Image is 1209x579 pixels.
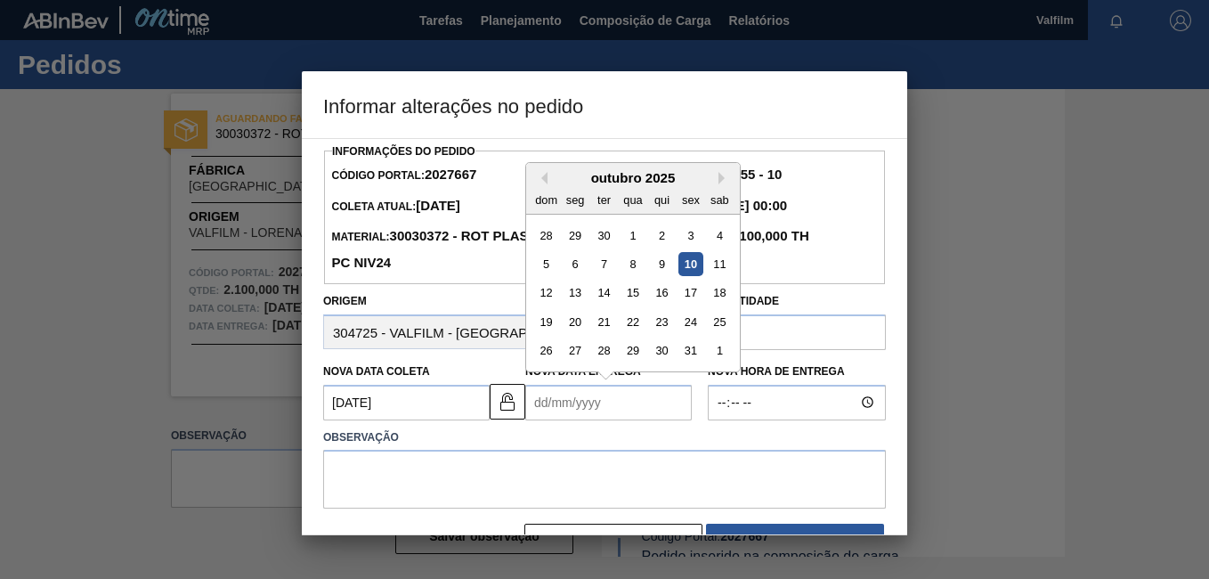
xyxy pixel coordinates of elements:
[621,338,645,363] div: Choose quarta-feira, 29 de outubro de 2025
[650,310,674,334] div: Choose quinta-feira, 23 de outubro de 2025
[535,172,548,184] button: Previous Month
[534,281,558,305] div: Choose domingo, 12 de outubro de 2025
[592,252,616,276] div: Choose terça-feira, 7 de outubro de 2025
[678,338,702,363] div: Choose sexta-feira, 31 de outubro de 2025
[331,169,476,182] span: Código Portal:
[525,385,692,420] input: dd/mm/yyyy
[705,198,787,213] strong: [DATE] 00:00
[534,252,558,276] div: Choose domingo, 5 de outubro de 2025
[621,252,645,276] div: Choose quarta-feira, 8 de outubro de 2025
[708,223,732,247] div: Choose sábado, 4 de outubro de 2025
[592,281,616,305] div: Choose terça-feira, 14 de outubro de 2025
[592,310,616,334] div: Choose terça-feira, 21 de outubro de 2025
[678,310,702,334] div: Choose sexta-feira, 24 de outubro de 2025
[621,310,645,334] div: Choose quarta-feira, 22 de outubro de 2025
[678,281,702,305] div: Choose sexta-feira, 17 de outubro de 2025
[678,187,702,211] div: sex
[323,385,490,420] input: dd/mm/yyyy
[564,252,588,276] div: Choose segunda-feira, 6 de outubro de 2025
[534,187,558,211] div: dom
[534,338,558,363] div: Choose domingo, 26 de outubro de 2025
[650,252,674,276] div: Choose quinta-feira, 9 de outubro de 2025
[708,310,732,334] div: Choose sábado, 25 de outubro de 2025
[592,187,616,211] div: ter
[678,223,702,247] div: Choose sexta-feira, 3 de outubro de 2025
[331,231,595,270] span: Material:
[621,223,645,247] div: Choose quarta-feira, 1 de outubro de 2025
[302,71,907,139] h3: Informar alterações no pedido
[678,252,702,276] div: Choose sexta-feira, 10 de outubro de 2025
[708,295,779,307] label: Quantidade
[497,391,518,412] img: unlocked
[650,187,674,211] div: qui
[650,223,674,247] div: Choose quinta-feira, 2 de outubro de 2025
[531,220,734,364] div: month 2025-10
[725,228,809,243] strong: 2.100,000 TH
[650,281,674,305] div: Choose quinta-feira, 16 de outubro de 2025
[708,281,732,305] div: Choose sábado, 18 de outubro de 2025
[564,187,588,211] div: seg
[706,524,884,559] button: Salvar
[490,384,525,420] button: unlocked
[708,187,732,211] div: sab
[564,223,588,247] div: Choose segunda-feira, 29 de setembro de 2025
[416,198,460,213] strong: [DATE]
[526,170,740,185] div: outubro 2025
[323,295,367,307] label: Origem
[331,228,595,270] strong: 30030372 - ROT PLAST 200ML H PC NIV24
[332,145,475,158] label: Informações do Pedido
[708,338,732,363] div: Choose sábado, 1 de novembro de 2025
[564,338,588,363] div: Choose segunda-feira, 27 de outubro de 2025
[708,252,732,276] div: Choose sábado, 11 de outubro de 2025
[718,172,731,184] button: Next Month
[708,359,886,385] label: Nova Hora de Entrega
[331,200,459,213] span: Coleta Atual:
[524,524,702,559] button: Fechar
[425,167,476,182] strong: 2027667
[534,223,558,247] div: Choose domingo, 28 de setembro de 2025
[534,310,558,334] div: Choose domingo, 19 de outubro de 2025
[525,365,641,378] label: Nova Data Entrega
[592,223,616,247] div: Choose terça-feira, 30 de setembro de 2025
[323,365,430,378] label: Nova Data Coleta
[621,281,645,305] div: Choose quarta-feira, 15 de outubro de 2025
[564,310,588,334] div: Choose segunda-feira, 20 de outubro de 2025
[621,187,645,211] div: qua
[592,338,616,363] div: Choose terça-feira, 28 de outubro de 2025
[323,425,886,451] label: Observação
[564,281,588,305] div: Choose segunda-feira, 13 de outubro de 2025
[650,338,674,363] div: Choose quinta-feira, 30 de outubro de 2025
